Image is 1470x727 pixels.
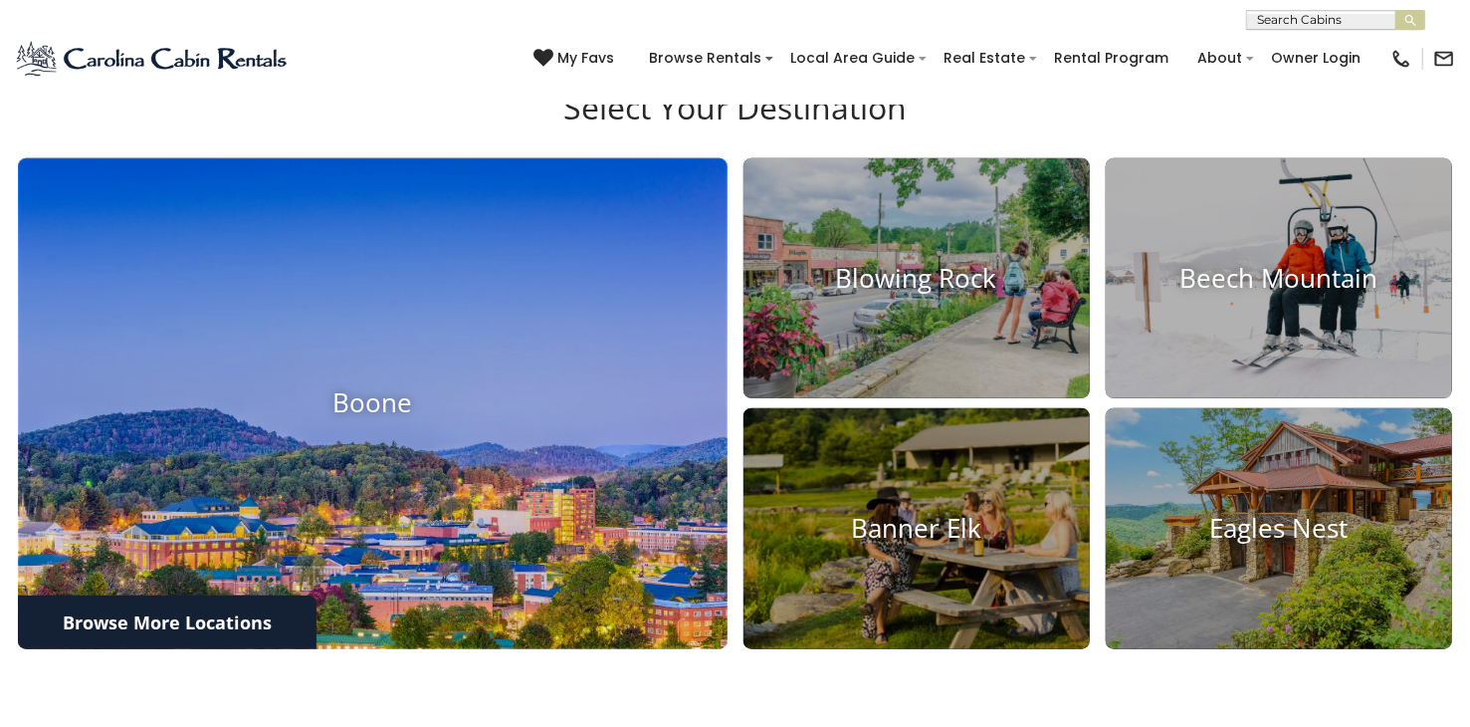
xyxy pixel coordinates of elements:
h4: Boone [18,388,728,419]
h4: Blowing Rock [743,263,1090,294]
img: phone-regular-black.png [1390,48,1412,70]
a: Owner Login [1261,43,1370,74]
img: Blue-2.png [15,39,291,79]
a: Browse Rentals [639,43,771,74]
a: Browse More Locations [18,596,316,649]
span: My Favs [557,48,614,69]
img: mail-regular-black.png [1433,48,1455,70]
a: Local Area Guide [780,43,925,74]
a: Beech Mountain [1106,158,1452,399]
a: Boone [18,158,728,649]
a: Eagles Nest [1106,408,1452,649]
h4: Banner Elk [743,514,1090,545]
h4: Eagles Nest [1106,514,1452,545]
a: My Favs [533,48,619,70]
h3: Select Your Destination [15,89,1455,158]
a: Banner Elk [743,408,1090,649]
a: Rental Program [1044,43,1178,74]
a: Real Estate [934,43,1035,74]
h4: Beech Mountain [1106,263,1452,294]
a: Blowing Rock [743,158,1090,399]
a: About [1187,43,1252,74]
